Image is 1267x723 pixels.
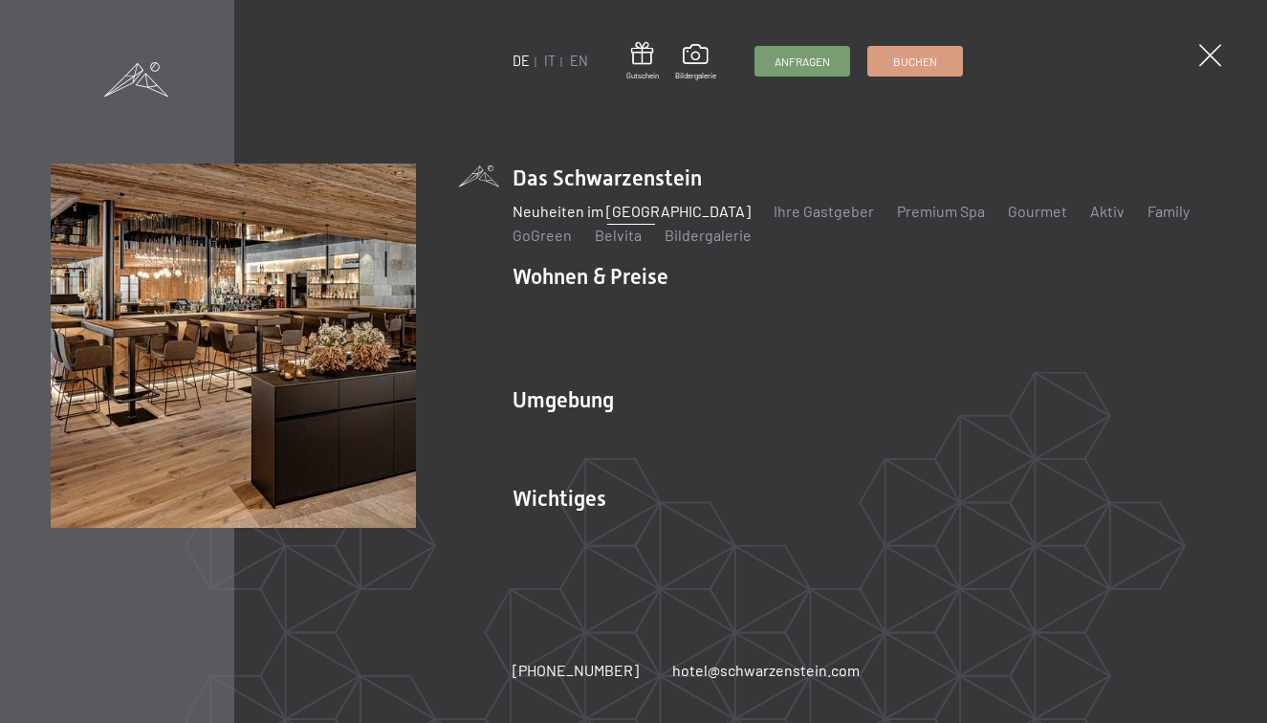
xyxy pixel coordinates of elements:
a: Buchen [868,47,962,76]
a: Belvita [595,226,642,244]
span: Bildergalerie [675,71,716,81]
a: Gourmet [1008,202,1067,220]
a: Bildergalerie [665,226,752,244]
a: GoGreen [513,226,572,244]
a: Aktiv [1090,202,1125,220]
a: EN [570,53,588,69]
a: Anfragen [755,47,849,76]
span: Gutschein [626,71,659,81]
span: Anfragen [775,54,830,70]
a: DE [513,53,530,69]
a: Neuheiten im [GEOGRAPHIC_DATA] [513,202,751,220]
span: [PHONE_NUMBER] [513,661,639,679]
a: IT [544,53,556,69]
a: Premium Spa [897,202,985,220]
a: Family [1147,202,1190,220]
a: Bildergalerie [675,44,716,80]
a: Gutschein [626,42,659,81]
a: Ihre Gastgeber [774,202,874,220]
a: [PHONE_NUMBER] [513,660,639,681]
span: Buchen [893,54,937,70]
a: hotel@schwarzenstein.com [672,660,860,681]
